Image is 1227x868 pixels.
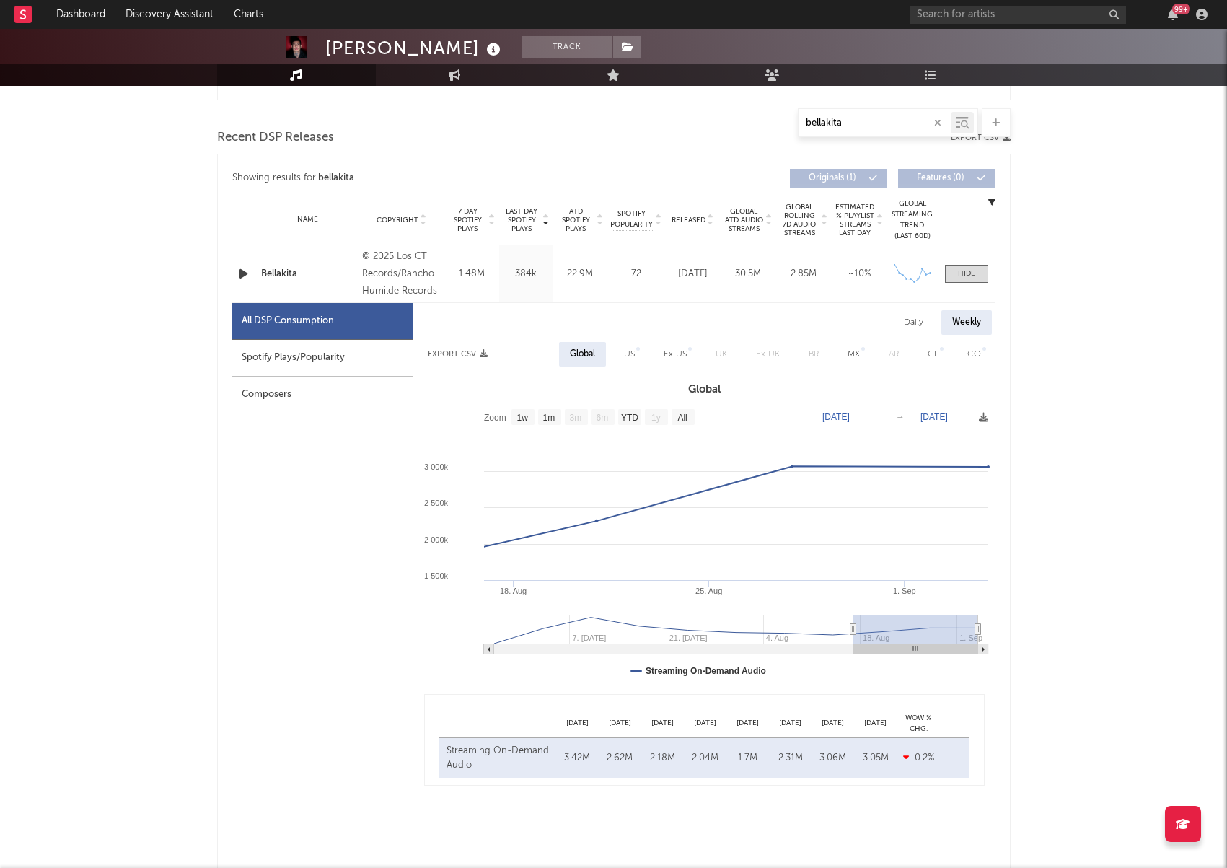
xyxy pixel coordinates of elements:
[503,207,541,233] span: Last Day Spotify Plays
[893,310,934,335] div: Daily
[610,209,653,230] span: Spotify Popularity
[318,170,354,187] div: bellakita
[620,413,638,423] text: YTD
[687,751,723,766] div: 2.04M
[596,413,608,423] text: 6m
[423,571,448,580] text: 1 500k
[780,203,819,237] span: Global Rolling 7D Audio Streams
[822,412,850,422] text: [DATE]
[423,463,448,471] text: 3 000k
[799,174,866,183] span: Originals ( 1 )
[560,751,595,766] div: 3.42M
[891,198,934,242] div: Global Streaming Trend (Last 60D)
[928,346,938,363] div: CL
[557,207,595,233] span: ATD Spotify Plays
[261,267,356,281] a: Bellakita
[695,587,722,595] text: 25. Aug
[413,381,995,398] h3: Global
[920,412,948,422] text: [DATE]
[672,216,705,224] span: Released
[858,751,893,766] div: 3.05M
[569,413,581,423] text: 3m
[780,267,828,281] div: 2.85M
[724,207,764,233] span: Global ATD Audio Streams
[516,413,528,423] text: 1w
[423,535,448,544] text: 2 000k
[217,129,334,146] span: Recent DSP Releases
[730,751,765,766] div: 1.7M
[907,174,974,183] span: Features ( 0 )
[449,207,487,233] span: 7 Day Spotify Plays
[325,36,504,60] div: [PERSON_NAME]
[901,751,937,766] div: -0.2 %
[646,666,766,676] text: Streaming On-Demand Audio
[557,267,604,281] div: 22.9M
[892,587,915,595] text: 1. Sep
[449,267,496,281] div: 1.48M
[1168,9,1178,20] button: 99+
[362,248,441,300] div: © 2025 Los CT Records/Rancho Humilde Records
[896,412,905,422] text: →
[522,36,612,58] button: Track
[854,718,897,729] div: [DATE]
[423,499,448,507] text: 2 500k
[812,718,854,729] div: [DATE]
[556,718,599,729] div: [DATE]
[799,118,951,129] input: Search by song name or URL
[769,718,812,729] div: [DATE]
[645,751,680,766] div: 2.18M
[959,634,982,642] text: 1. Sep
[232,303,413,340] div: All DSP Consumption
[669,267,717,281] div: [DATE]
[599,718,641,729] div: [DATE]
[835,203,875,237] span: Estimated % Playlist Streams Last Day
[967,346,981,363] div: CO
[910,6,1126,24] input: Search for artists
[897,713,941,734] div: WoW % Chg.
[835,267,884,281] div: ~ 10 %
[570,346,595,363] div: Global
[377,216,418,224] span: Copyright
[773,751,808,766] div: 2.31M
[447,744,553,772] div: Streaming On-Demand Audio
[651,413,661,423] text: 1y
[261,214,356,225] div: Name
[684,718,726,729] div: [DATE]
[503,267,550,281] div: 384k
[677,413,687,423] text: All
[898,169,995,188] button: Features(0)
[724,267,773,281] div: 30.5M
[232,340,413,377] div: Spotify Plays/Popularity
[232,169,614,188] div: Showing results for
[790,169,887,188] button: Originals(1)
[624,346,635,363] div: US
[941,310,992,335] div: Weekly
[428,350,488,359] button: Export CSV
[664,346,687,363] div: Ex-US
[726,718,769,729] div: [DATE]
[602,751,638,766] div: 2.62M
[848,346,860,363] div: MX
[542,413,555,423] text: 1m
[815,751,850,766] div: 3.06M
[951,133,1011,142] button: Export CSV
[1172,4,1190,14] div: 99 +
[484,413,506,423] text: Zoom
[641,718,684,729] div: [DATE]
[242,312,334,330] div: All DSP Consumption
[611,267,661,281] div: 72
[499,587,526,595] text: 18. Aug
[232,377,413,413] div: Composers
